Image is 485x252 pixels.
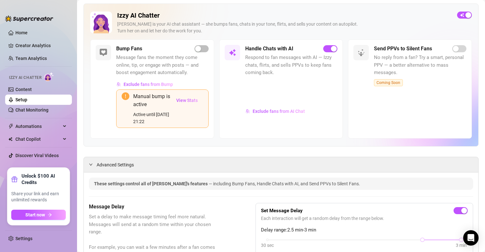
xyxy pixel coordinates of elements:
[116,54,209,77] span: Message fans the moment they come online, tip, or engage with posts — and boost engagement automa...
[245,54,338,77] span: Respond to fan messages with AI — Izzy chats, flirts, and sells PPVs to keep fans coming back.
[11,191,66,203] span: Share your link and earn unlimited rewards
[245,106,305,116] button: Exclude fans from AI Chat
[15,134,61,144] span: Chat Copilot
[116,45,142,53] h5: Bump Fans
[246,109,250,113] img: svg%3e
[357,49,365,56] img: svg%3e
[122,92,129,100] span: exclamation-circle
[261,226,468,234] span: Delay range: 2.5 min - 3 min
[15,153,59,158] a: Discover Viral Videos
[15,236,32,241] a: Settings
[89,203,223,211] h5: Message Delay
[94,181,209,186] span: These settings control all of [PERSON_NAME]'s features
[15,87,32,92] a: Content
[22,173,66,186] strong: Unlock $100 AI Credits
[11,176,18,182] span: gift
[15,97,27,102] a: Setup
[100,49,107,56] img: svg%3e
[8,137,13,141] img: Chat Copilot
[374,79,403,86] span: Coming Soon
[253,109,305,114] span: Exclude fans from AI Chat
[261,242,274,249] div: 30 sec
[11,210,66,220] button: Start nowarrow-right
[133,111,171,125] div: Active until [DATE] 21:22
[456,242,467,249] div: 3 min
[261,208,303,214] strong: Set Message Delay
[5,15,53,22] img: logo-BBDzfeDw.svg
[374,54,466,77] span: No reply from a fan? Try a smart, personal PPV — a better alternative to mass messages.
[209,181,360,186] span: — including Bump Fans, Handle Chats with AI, and Send PPVs to Silent Fans.
[9,75,41,81] span: Izzy AI Chatter
[463,230,479,246] div: Open Intercom Messenger
[44,72,54,81] img: AI Chatter
[133,92,171,108] div: Manual bump is active
[8,124,13,129] span: thunderbolt
[117,82,121,87] img: svg%3e
[374,45,432,53] h5: Send PPVs to Silent Fans
[117,12,452,20] h2: Izzy AI Chatter
[15,107,48,113] a: Chat Monitoring
[15,121,61,131] span: Automations
[117,21,452,34] div: [PERSON_NAME] is your AI chat assistant — she bumps fans, chats in your tone, flirts, and sells y...
[15,56,47,61] a: Team Analytics
[116,79,173,89] button: Exclude fans from Bump
[89,163,93,166] span: expanded
[176,98,198,103] span: View Stats
[245,45,293,53] h5: Handle Chats with AI
[48,213,52,217] span: arrow-right
[97,161,134,168] span: Advanced Settings
[261,215,468,222] span: Each interaction will get a random delay from the range below.
[171,92,203,108] button: View Stats
[89,161,97,168] div: expanded
[124,82,173,87] span: Exclude fans from Bump
[15,40,67,51] a: Creator Analytics
[90,12,112,33] img: Izzy AI Chatter
[25,212,45,217] span: Start now
[15,30,28,35] a: Home
[229,49,236,56] img: svg%3e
